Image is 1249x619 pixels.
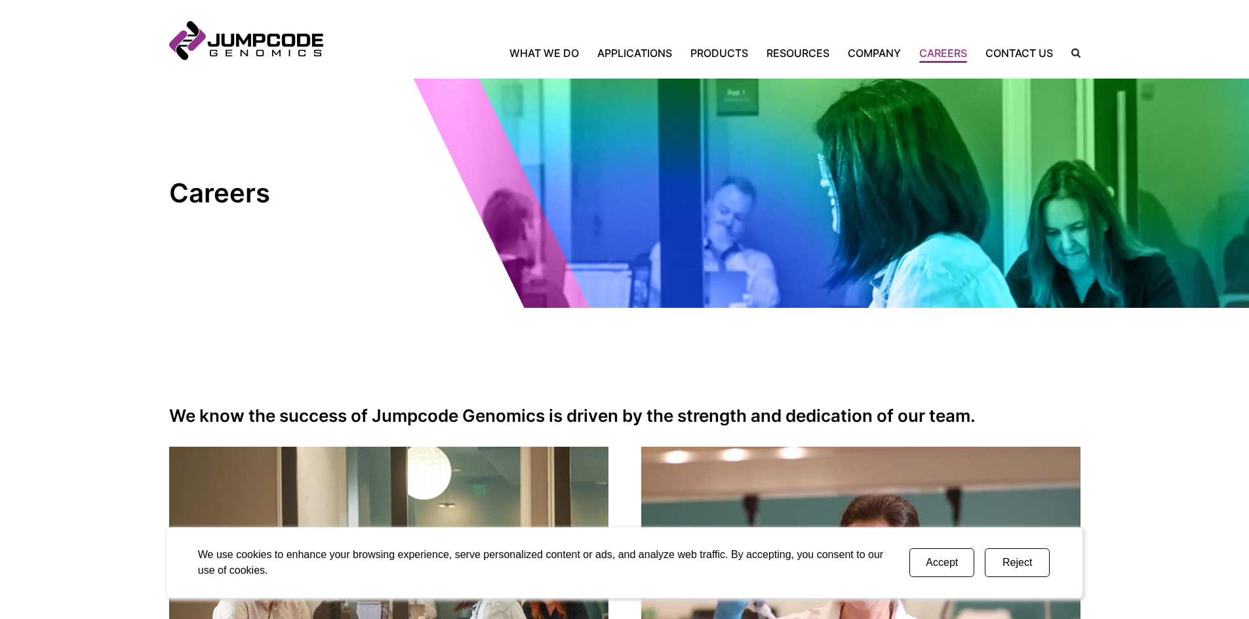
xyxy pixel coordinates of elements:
[839,45,910,61] a: Company
[910,45,976,61] a: Careers
[757,45,839,61] a: Resources
[509,45,588,61] a: What We Do
[169,406,1080,426] h2: We know the success of Jumpcode Genomics is driven by the strength and dedication of our team.
[681,45,757,61] a: Products
[169,177,405,210] h1: Careers
[909,548,974,577] button: Accept
[976,45,1062,61] a: Contact Us
[985,548,1050,577] button: Reject
[323,45,1062,61] nav: Primary Navigation
[198,549,883,576] span: We use cookies to enhance your browsing experience, serve personalized content or ads, and analyz...
[1062,48,1080,58] label: Search the site.
[588,45,681,61] a: Applications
